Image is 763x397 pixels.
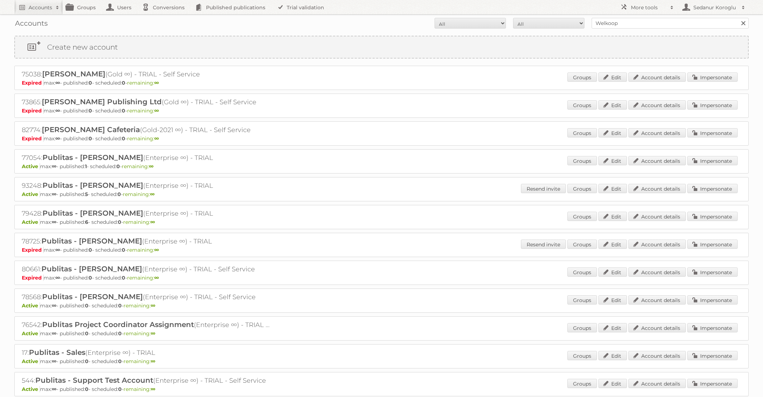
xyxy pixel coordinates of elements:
[598,379,627,388] a: Edit
[567,323,597,332] a: Groups
[85,330,89,337] strong: 0
[687,323,738,332] a: Impersonate
[567,267,597,277] a: Groups
[598,100,627,110] a: Edit
[151,386,155,392] strong: ∞
[22,209,272,218] h2: 79428: (Enterprise ∞) - TRIAL
[598,184,627,193] a: Edit
[22,292,272,302] h2: 78568: (Enterprise ∞) - TRIAL - Self Service
[22,265,272,274] h2: 80661: (Enterprise ∞) - TRIAL - Self Service
[41,237,142,245] span: Publitas - [PERSON_NAME]
[521,184,566,193] a: Resend invite
[85,358,89,365] strong: 0
[55,275,60,281] strong: ∞
[22,163,741,170] p: max: - published: - scheduled: -
[22,125,272,135] h2: 82774: (Gold-2021 ∞) - TRIAL - Self Service
[154,80,159,86] strong: ∞
[628,267,686,277] a: Account details
[22,275,44,281] span: Expired
[598,240,627,249] a: Edit
[52,191,56,197] strong: ∞
[22,302,741,309] p: max: - published: - scheduled: -
[687,156,738,165] a: Impersonate
[42,320,194,329] span: Publitas Project Coordinator Assignment
[42,292,143,301] span: Publitas - [PERSON_NAME]
[687,240,738,249] a: Impersonate
[118,302,122,309] strong: 0
[122,163,154,170] span: remaining:
[116,163,120,170] strong: 0
[154,107,159,114] strong: ∞
[22,358,40,365] span: Active
[22,348,272,357] h2: 17: (Enterprise ∞) - TRIAL
[35,376,153,385] span: Publitas - Support Test Account
[598,128,627,137] a: Edit
[149,163,154,170] strong: ∞
[22,219,741,225] p: max: - published: - scheduled: -
[567,212,597,221] a: Groups
[22,237,272,246] h2: 78725: (Enterprise ∞) - TRIAL
[52,163,56,170] strong: ∞
[22,153,272,162] h2: 77054: (Enterprise ∞) - TRIAL
[687,128,738,137] a: Impersonate
[89,80,92,86] strong: 0
[127,107,159,114] span: remaining:
[22,80,44,86] span: Expired
[628,295,686,305] a: Account details
[631,4,667,11] h2: More tools
[687,295,738,305] a: Impersonate
[55,135,60,142] strong: ∞
[55,107,60,114] strong: ∞
[22,107,741,114] p: max: - published: - scheduled: -
[151,302,155,309] strong: ∞
[85,219,88,225] strong: 6
[118,386,122,392] strong: 0
[150,219,155,225] strong: ∞
[687,379,738,388] a: Impersonate
[124,302,155,309] span: remaining:
[692,4,738,11] h2: Sedanur Koroglu
[124,358,155,365] span: remaining:
[521,240,566,249] a: Resend invite
[150,191,155,197] strong: ∞
[22,181,272,190] h2: 93248: (Enterprise ∞) - TRIAL
[22,97,272,107] h2: 73865: (Gold ∞) - TRIAL - Self Service
[122,107,125,114] strong: 0
[89,135,92,142] strong: 0
[89,247,92,253] strong: 0
[22,163,40,170] span: Active
[42,209,143,217] span: Publitas - [PERSON_NAME]
[628,323,686,332] a: Account details
[22,247,44,253] span: Expired
[124,386,155,392] span: remaining:
[123,219,155,225] span: remaining:
[598,323,627,332] a: Edit
[118,358,122,365] strong: 0
[127,135,159,142] span: remaining:
[42,97,162,106] span: [PERSON_NAME] Publishing Ltd
[628,351,686,360] a: Account details
[687,100,738,110] a: Impersonate
[567,240,597,249] a: Groups
[598,295,627,305] a: Edit
[567,295,597,305] a: Groups
[52,330,56,337] strong: ∞
[22,70,272,79] h2: 75038: (Gold ∞) - TRIAL - Self Service
[154,247,159,253] strong: ∞
[628,72,686,82] a: Account details
[22,219,40,225] span: Active
[22,135,741,142] p: max: - published: - scheduled: -
[22,302,40,309] span: Active
[22,191,741,197] p: max: - published: - scheduled: -
[567,128,597,137] a: Groups
[42,153,143,162] span: Publitas - [PERSON_NAME]
[628,184,686,193] a: Account details
[598,351,627,360] a: Edit
[628,156,686,165] a: Account details
[22,376,272,385] h2: 544: (Enterprise ∞) - TRIAL - Self Service
[52,386,56,392] strong: ∞
[22,107,44,114] span: Expired
[42,181,143,190] span: Publitas - [PERSON_NAME]
[89,107,92,114] strong: 0
[22,386,40,392] span: Active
